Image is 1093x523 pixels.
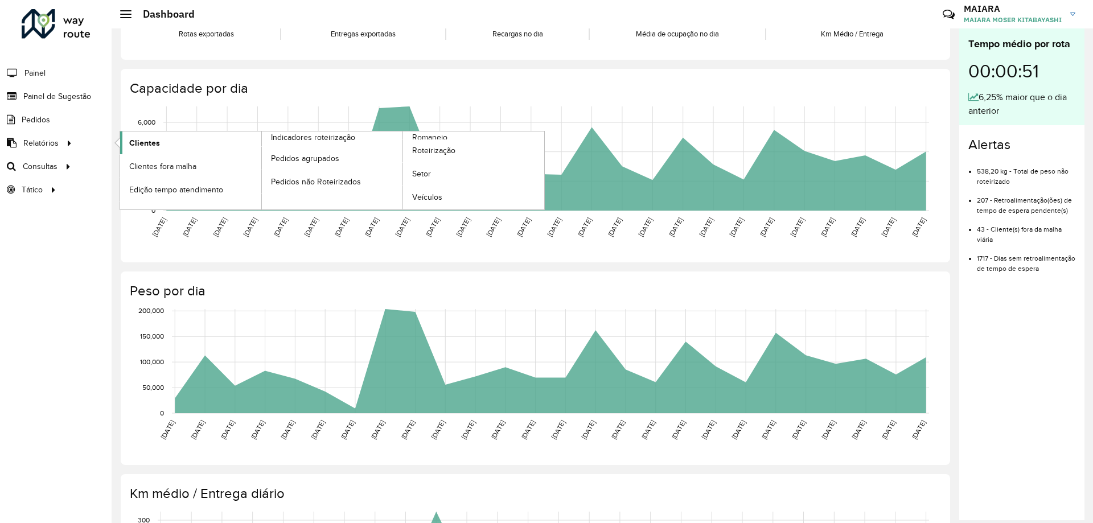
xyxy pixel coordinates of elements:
text: [DATE] [819,216,836,238]
text: [DATE] [159,419,176,440]
span: MAIARA MOSER KITABAYASHI [964,15,1062,25]
div: Km Médio / Entrega [769,28,936,40]
span: Indicadores roteirização [271,131,355,143]
text: [DATE] [249,419,266,440]
text: 0 [160,409,164,417]
span: Roteirização [412,145,455,157]
div: Média de ocupação no dia [593,28,762,40]
text: [DATE] [728,216,745,238]
text: [DATE] [490,419,506,440]
a: Romaneio [262,131,545,209]
text: [DATE] [333,216,350,238]
text: [DATE] [789,216,806,238]
text: [DATE] [610,419,626,440]
a: Pedidos não Roteirizados [262,170,403,193]
text: [DATE] [339,419,356,440]
div: 6,25% maior que o dia anterior [968,90,1075,118]
span: Pedidos agrupados [271,153,339,164]
span: Tático [22,184,43,196]
text: [DATE] [698,216,714,238]
text: [DATE] [400,419,416,440]
text: [DATE] [700,419,717,440]
text: [DATE] [455,216,471,238]
text: [DATE] [637,216,654,238]
h4: Peso por dia [130,283,939,299]
text: [DATE] [242,216,258,238]
a: Clientes [120,131,261,154]
span: Painel de Sugestão [23,90,91,102]
a: Veículos [403,186,544,209]
text: [DATE] [460,419,476,440]
text: [DATE] [363,216,380,238]
text: [DATE] [640,419,656,440]
text: 100,000 [140,358,164,365]
text: [DATE] [520,419,536,440]
text: [DATE] [151,216,167,238]
text: [DATE] [515,216,532,238]
span: Setor [412,168,431,180]
text: [DATE] [576,216,593,238]
text: [DATE] [310,419,326,440]
li: 1717 - Dias sem retroalimentação de tempo de espera [977,245,1075,274]
span: Relatórios [23,137,59,149]
text: [DATE] [580,419,597,440]
text: [DATE] [820,419,837,440]
span: Romaneio [412,131,447,143]
span: Veículos [412,191,442,203]
text: 6,000 [138,118,155,126]
text: [DATE] [219,419,236,440]
a: Edição tempo atendimento [120,178,261,201]
text: [DATE] [190,419,206,440]
text: [DATE] [550,419,566,440]
span: Clientes fora malha [129,160,196,172]
text: [DATE] [424,216,441,238]
text: [DATE] [849,216,866,238]
a: Setor [403,163,544,186]
a: Roteirização [403,139,544,162]
div: Tempo médio por rota [968,36,1075,52]
text: [DATE] [760,419,776,440]
span: Pedidos não Roteirizados [271,176,361,188]
span: Clientes [129,137,160,149]
h2: Dashboard [132,8,195,20]
text: [DATE] [910,216,927,238]
div: Rotas exportadas [135,28,277,40]
text: [DATE] [369,419,386,440]
h4: Km médio / Entrega diário [130,485,939,502]
span: Consultas [23,160,57,172]
h4: Capacidade por dia [130,80,939,97]
text: [DATE] [850,419,867,440]
text: [DATE] [546,216,562,238]
a: Contato Rápido [936,2,961,27]
li: 43 - Cliente(s) fora da malha viária [977,216,1075,245]
span: Pedidos [22,114,50,126]
text: [DATE] [280,419,296,440]
text: [DATE] [212,216,228,238]
text: [DATE] [606,216,623,238]
li: 207 - Retroalimentação(ões) de tempo de espera pendente(s) [977,187,1075,216]
text: [DATE] [667,216,684,238]
h4: Alertas [968,137,1075,153]
li: 538,20 kg - Total de peso não roteirizado [977,158,1075,187]
text: [DATE] [880,216,897,238]
text: 150,000 [140,332,164,340]
text: [DATE] [485,216,502,238]
a: Pedidos agrupados [262,147,403,170]
text: [DATE] [272,216,289,238]
text: [DATE] [758,216,775,238]
span: Edição tempo atendimento [129,184,223,196]
text: [DATE] [880,419,897,440]
text: [DATE] [670,419,687,440]
text: [DATE] [394,216,410,238]
div: Recargas no dia [449,28,586,40]
text: [DATE] [430,419,446,440]
text: [DATE] [303,216,319,238]
a: Indicadores roteirização [120,131,403,209]
span: Painel [24,67,46,79]
div: 00:00:51 [968,52,1075,90]
h3: MAIARA [964,3,1062,14]
text: [DATE] [910,419,927,440]
text: 200,000 [138,307,164,314]
text: 50,000 [142,384,164,391]
div: Entregas exportadas [284,28,442,40]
